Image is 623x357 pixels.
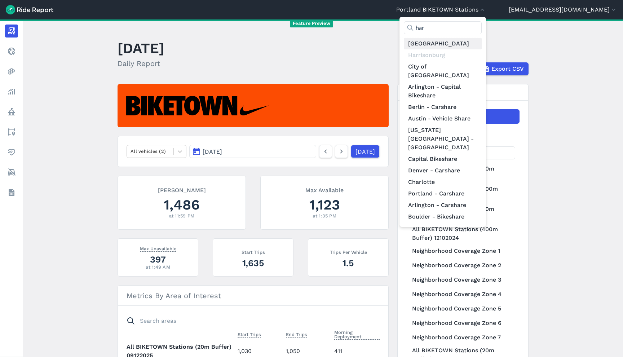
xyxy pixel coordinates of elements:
div: Harrisonburg [404,49,482,61]
a: [US_STATE] [GEOGRAPHIC_DATA] - [GEOGRAPHIC_DATA] [404,124,482,153]
a: Portland - Carshare [404,188,482,199]
a: Berlin - Carshare [404,101,482,113]
a: Austin - Vehicle Share [404,113,482,124]
a: Denver - Carshare [404,165,482,176]
a: [GEOGRAPHIC_DATA] [404,38,482,49]
a: Boulder - Bikeshare [404,211,482,222]
a: City of [GEOGRAPHIC_DATA] [404,61,482,81]
input: Type to filter... [404,21,482,34]
a: Charlotte [404,176,482,188]
a: Arlington - Capital Bikeshare [404,81,482,101]
a: Arlington - Carshare [404,199,482,211]
a: Capital Bikeshare [404,153,482,165]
